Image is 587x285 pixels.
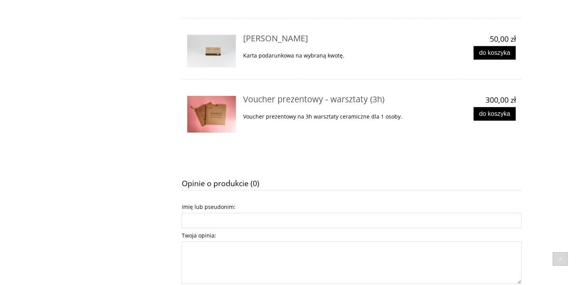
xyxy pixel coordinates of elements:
[243,32,308,44] span: [PERSON_NAME]
[489,34,516,44] em: 50,00 zł
[187,96,236,132] img: Voucher prezentowy - warsztaty (3h)
[243,96,384,104] a: Voucher prezentowy - warsztaty (3h)
[182,176,521,190] h3: Opinie o produkcie (0)
[479,110,510,117] span: Do koszyka
[474,46,516,59] button: Do koszyka Karta podarunkowa
[187,35,236,67] img: Karta podarunkowa
[243,52,404,59] p: Karta podarunkowa na wybraną kwotę.
[182,201,235,213] label: Imię lub pseudonim:
[485,95,516,105] em: 300,00 zł
[474,107,516,120] button: Do koszyka Voucher prezentowy - warsztaty (3h)
[182,230,216,241] label: Twoja opinia:
[243,113,404,120] p: Voucher prezentowy na 3h warsztaty ceramiczne dla 1 osoby.
[243,35,308,43] a: [PERSON_NAME]
[243,93,384,105] span: Voucher prezentowy - warsztaty (3h)
[479,49,510,56] span: Do koszyka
